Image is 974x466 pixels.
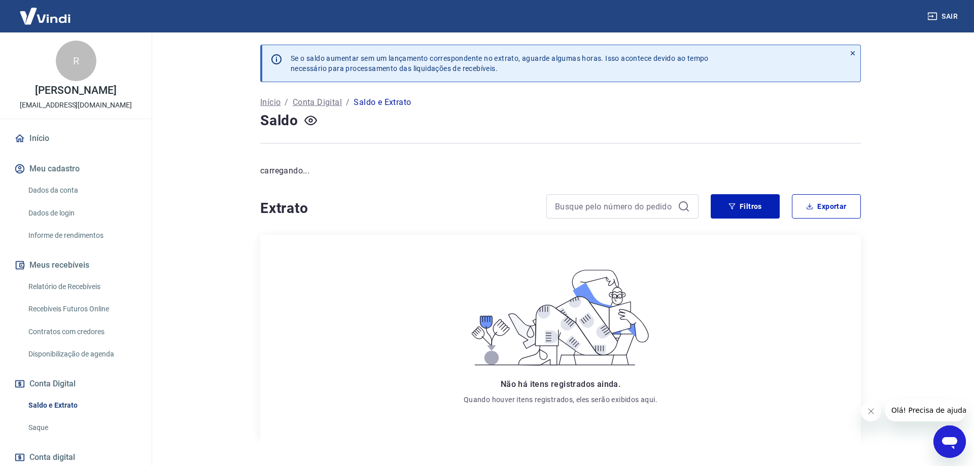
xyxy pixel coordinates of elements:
p: Saldo e Extrato [354,96,411,109]
a: Informe de rendimentos [24,225,140,246]
button: Conta Digital [12,373,140,395]
span: Não há itens registrados ainda. [501,379,620,389]
a: Início [12,127,140,150]
input: Busque pelo número do pedido [555,199,674,214]
button: Meu cadastro [12,158,140,180]
img: Vindi [12,1,78,31]
p: Quando houver itens registrados, eles serão exibidos aqui. [464,395,657,405]
a: Contratos com credores [24,321,140,342]
a: Saldo e Extrato [24,395,140,416]
p: / [285,96,288,109]
p: / [346,96,350,109]
a: Relatório de Recebíveis [24,276,140,297]
a: Conta Digital [293,96,342,109]
p: carregando... [260,165,861,177]
p: [PERSON_NAME] [35,85,116,96]
span: Conta digital [29,450,75,464]
a: Dados da conta [24,180,140,201]
button: Filtros [711,194,780,219]
span: Olá! Precisa de ajuda? [6,7,85,15]
p: [EMAIL_ADDRESS][DOMAIN_NAME] [20,100,132,111]
button: Meus recebíveis [12,254,140,276]
a: Disponibilização de agenda [24,344,140,365]
iframe: Botão para abrir a janela de mensagens [933,425,966,458]
iframe: Fechar mensagem [861,401,881,421]
iframe: Mensagem da empresa [885,399,966,421]
a: Início [260,96,281,109]
h4: Saldo [260,111,298,131]
p: Se o saldo aumentar sem um lançamento correspondente no extrato, aguarde algumas horas. Isso acon... [291,53,709,74]
a: Dados de login [24,203,140,224]
button: Sair [925,7,962,26]
h4: Extrato [260,198,534,219]
a: Saque [24,417,140,438]
a: Recebíveis Futuros Online [24,299,140,319]
div: R [56,41,96,81]
button: Exportar [792,194,861,219]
